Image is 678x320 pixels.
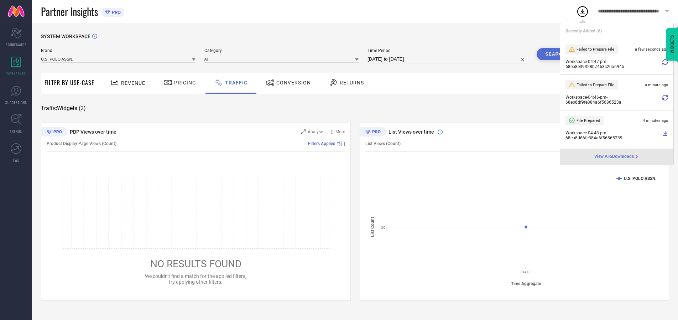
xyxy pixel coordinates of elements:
[370,217,375,237] tspan: List Count
[662,95,668,105] div: Retry
[174,80,196,86] span: Pricing
[577,83,614,87] span: Failed to Prepare File
[520,270,531,274] text: [DATE]
[565,95,661,105] span: Workspace - 04:46-pm - 68eb8df9fe384a6f5686523a
[225,80,247,86] span: Traffic
[45,78,94,87] span: Filter By Use-Case
[204,48,359,53] span: Category
[511,281,541,286] tspan: Time Aggregate
[537,48,575,60] button: Search
[365,141,401,146] span: List Views (Count)
[344,141,345,146] span: |
[41,127,67,138] div: Premium
[381,226,387,229] text: 3Cr
[6,71,26,76] span: WORKSPACE
[308,141,335,146] span: Filters Applied
[367,55,528,63] input: Select time period
[577,118,600,123] span: File Prepared
[150,258,241,270] span: NO RESULTS FOUND
[624,176,656,181] text: U.S. POLO ASSN.
[645,83,668,87] span: a minute ago
[70,129,116,135] span: PDP Views over time
[565,59,661,69] span: Workspace - 04:47-pm - 68eb8e39328b7463c20a694b
[110,10,121,15] span: PRO
[576,5,589,18] div: Open download list
[360,127,386,138] div: Premium
[565,29,602,33] span: Recently Added ( 6 )
[41,48,195,53] span: Brand
[565,130,661,140] span: Workspace - 04:43-pm - 68eb8d66fe384a6f56865239
[308,129,323,134] span: Analyse
[47,141,116,146] span: Product Display Page Views (Count)
[5,100,27,105] span: SUGGESTIONS
[121,80,145,86] span: Revenue
[577,47,614,52] span: Failed to Prepare File
[662,59,668,69] div: Retry
[301,129,306,134] svg: Zoom
[594,154,640,160] a: View All6Downloads
[10,129,22,134] span: TRENDS
[340,80,364,86] span: Returns
[388,129,434,135] span: List Views over time
[594,154,640,160] div: Open download page
[335,129,345,134] span: More
[41,105,86,112] span: Traffic Widgets ( 2 )
[367,48,528,53] span: Time Period
[13,158,20,163] span: FWD
[6,42,27,47] span: SCORECARDS
[145,273,246,285] span: We couldn’t find a match for the applied filters, try applying other filters.
[643,118,668,123] span: 4 minutes ago
[594,154,634,160] span: View All 6 Downloads
[662,130,668,140] a: Download
[635,47,668,52] span: a few seconds ago
[41,33,90,39] span: SYSTEM WORKSPACE
[41,4,98,19] span: Partner Insights
[276,80,311,86] span: Conversion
